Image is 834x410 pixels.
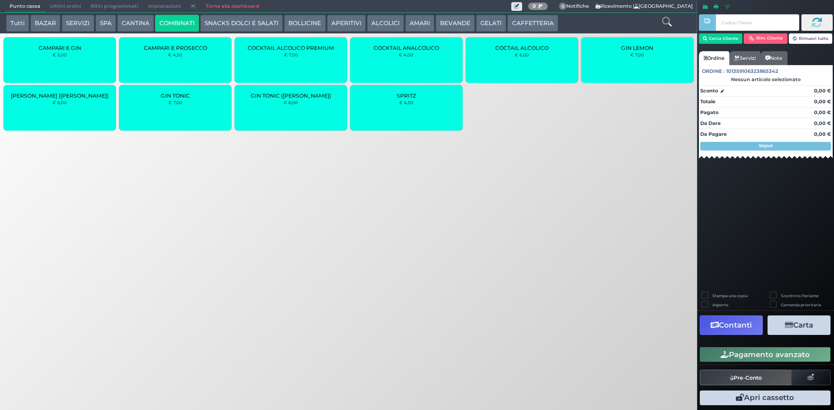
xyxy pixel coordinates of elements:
[399,52,414,57] small: € 4,00
[284,100,298,105] small: € 6,00
[781,293,818,298] label: Scontrino Parlante
[789,33,833,44] button: Rimuovi tutto
[201,0,264,13] a: Torna alla dashboard
[200,15,283,32] button: SNACKS DOLCI E SALATI
[39,45,81,51] span: CAMPARI E GIN
[700,120,721,126] strong: Da Dare
[86,0,143,13] span: Ritiri programmati
[716,14,799,31] input: Codice Cliente
[700,109,718,115] strong: Pagato
[11,92,109,99] span: [PERSON_NAME] ([PERSON_NAME])
[495,45,549,51] span: COCTAIL ALCOLICO
[169,100,182,105] small: € 7,00
[117,15,154,32] button: CANTINA
[515,52,529,57] small: € 6,00
[284,15,325,32] button: BOLLICINE
[507,15,558,32] button: CAFFETTERIA
[45,0,86,13] span: Ultimi ordini
[744,33,788,44] button: Rim. Cliente
[699,51,729,65] a: Ordine
[814,131,831,137] strong: 0,00 €
[761,51,787,65] a: Note
[768,315,831,335] button: Carta
[62,15,94,32] button: SERVIZI
[712,293,748,298] label: Stampa una copia
[814,120,831,126] strong: 0,00 €
[702,68,725,75] span: Ordine :
[630,52,644,57] small: € 7,00
[533,3,536,9] b: 0
[6,15,29,32] button: Tutti
[155,15,199,32] button: COMBINATI
[700,370,792,385] button: Pre-Conto
[144,45,207,51] span: CAMPARI E PROSECCO
[284,52,298,57] small: € 7,00
[327,15,366,32] button: APERITIVI
[397,92,416,99] span: SPRITZ
[814,98,831,105] strong: 0,00 €
[143,0,185,13] span: Impostazioni
[699,33,743,44] button: Cerca Cliente
[814,88,831,94] strong: 0,00 €
[161,92,190,99] span: GIN TONIC
[726,68,778,75] span: 101359106323865342
[559,3,567,10] span: 0
[53,100,67,105] small: € 6,00
[53,52,67,57] small: € 5,00
[96,15,116,32] button: SPA
[5,0,45,13] span: Punto cassa
[476,15,506,32] button: GELATI
[374,45,439,51] span: COCKTAIL ANALCOLICO
[168,52,182,57] small: € 4,50
[30,15,60,32] button: BAZAR
[700,390,831,405] button: Apri cassetto
[436,15,475,32] button: BEVANDE
[699,76,833,82] div: Nessun articolo selezionato
[700,98,715,105] strong: Totale
[700,315,763,335] button: Contanti
[814,109,831,115] strong: 0,00 €
[700,87,718,95] strong: Sconto
[700,347,831,362] button: Pagamento avanzato
[781,302,821,308] label: Comanda prioritaria
[367,15,404,32] button: ALCOLICI
[399,100,414,105] small: € 4,50
[759,143,773,148] strong: Segue
[251,92,331,99] span: GIN TONIC ([PERSON_NAME])
[700,131,727,137] strong: Da Pagare
[248,45,334,51] span: COCKTAIL ALCOLICO PREMIUM
[621,45,653,51] span: GIN LEMON
[712,302,728,308] label: Asporto
[729,51,761,65] a: Servizi
[405,15,434,32] button: AMARI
